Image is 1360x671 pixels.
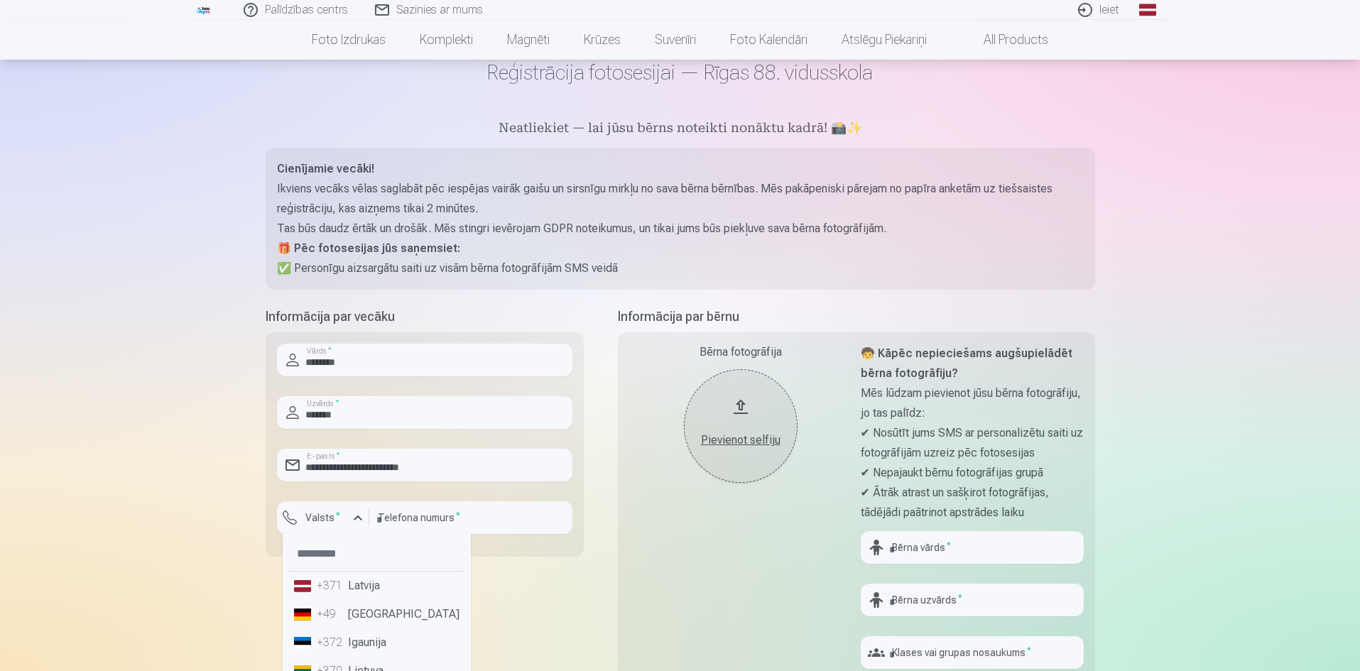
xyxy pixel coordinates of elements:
[288,600,465,628] li: [GEOGRAPHIC_DATA]
[861,347,1072,380] strong: 🧒 Kāpēc nepieciešams augšupielādēt bērna fotogrāfiju?
[618,307,1095,327] h5: Informācija par bērnu
[266,60,1095,85] h1: Reģistrācija fotosesijai — Rīgas 88. vidusskola
[266,307,584,327] h5: Informācija par vecāku
[698,432,783,449] div: Pievienot selfiju
[277,241,460,255] strong: 🎁 Pēc fotosesijas jūs saņemsiet:
[490,20,567,60] a: Magnēti
[277,258,1084,278] p: ✅ Personīgu aizsargātu saiti uz visām bērna fotogrāfijām SMS veidā
[277,179,1084,219] p: Ikviens vecāks vēlas saglabāt pēc iespējas vairāk gaišu un sirsnīgu mirkļu no sava bērna bērnības...
[317,606,345,623] div: +49
[861,423,1084,463] p: ✔ Nosūtīt jums SMS ar personalizētu saiti uz fotogrāfijām uzreiz pēc fotosesijas
[861,463,1084,483] p: ✔ Nepajaukt bērnu fotogrāfijas grupā
[317,634,345,651] div: +372
[638,20,713,60] a: Suvenīri
[196,6,212,14] img: /fa1
[684,369,798,483] button: Pievienot selfiju
[825,20,944,60] a: Atslēgu piekariņi
[944,20,1065,60] a: All products
[266,119,1095,139] h5: Neatliekiet — lai jūsu bērns noteikti nonāktu kadrā! 📸✨
[861,483,1084,523] p: ✔ Ātrāk atrast un sašķirot fotogrāfijas, tādējādi paātrinot apstrādes laiku
[300,511,346,525] label: Valsts
[861,383,1084,423] p: Mēs lūdzam pievienot jūsu bērna fotogrāfiju, jo tas palīdz:
[295,20,403,60] a: Foto izdrukas
[277,162,374,175] strong: Cienījamie vecāki!
[277,219,1084,239] p: Tas būs daudz ērtāk un drošāk. Mēs stingri ievērojam GDPR noteikumus, un tikai jums būs piekļuve ...
[629,344,852,361] div: Bērna fotogrāfija
[567,20,638,60] a: Krūzes
[317,577,345,594] div: +371
[277,501,369,534] button: Valsts*
[288,572,465,600] li: Latvija
[713,20,825,60] a: Foto kalendāri
[288,628,465,657] li: Igaunija
[403,20,490,60] a: Komplekti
